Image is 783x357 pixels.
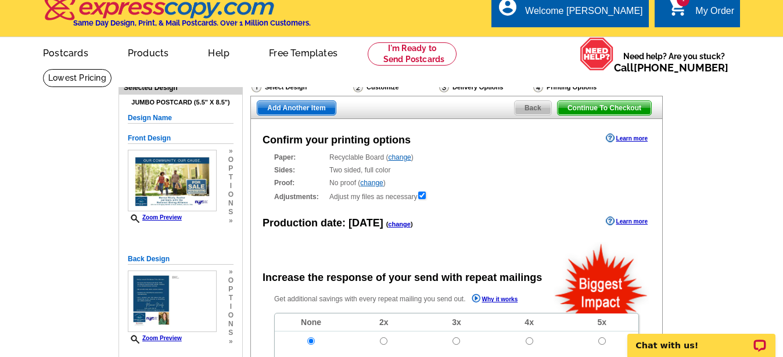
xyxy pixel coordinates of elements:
[109,38,188,66] a: Products
[352,81,438,93] div: Customize
[228,208,234,217] span: s
[420,313,493,331] td: 3x
[250,38,356,66] a: Free Templates
[606,134,648,143] a: Learn more
[525,6,642,22] div: Welcome [PERSON_NAME]
[128,335,182,341] a: Zoom Preview
[349,217,383,229] span: [DATE]
[353,82,363,92] img: Customize
[250,81,352,96] div: Select Design
[228,147,234,156] span: »
[614,51,734,74] span: Need help? Are you stuck?
[228,337,234,346] span: »
[493,313,566,331] td: 4x
[274,152,639,163] div: Recyclable Board ( )
[257,100,336,116] a: Add Another Item
[228,199,234,208] span: n
[228,268,234,276] span: »
[228,164,234,173] span: p
[532,81,634,96] div: Printing Options
[228,320,234,329] span: n
[228,311,234,320] span: o
[274,165,639,175] div: Two sided, full color
[667,4,734,19] a: 1 shopping_cart My Order
[228,190,234,199] span: o
[533,82,543,92] img: Printing Options & Summary
[189,38,248,66] a: Help
[228,329,234,337] span: s
[228,276,234,285] span: o
[274,192,326,202] strong: Adjustments:
[263,270,542,286] div: Increase the response of your send with repeat mailings
[128,113,234,124] h5: Design Name
[24,38,107,66] a: Postcards
[228,217,234,225] span: »
[515,101,551,115] span: Back
[119,82,242,93] div: Selected Design
[263,215,413,231] div: Production date:
[274,152,326,163] strong: Paper:
[228,182,234,190] span: i
[386,221,413,228] span: ( )
[274,293,543,306] p: Get additional savings with every repeat mailing you send out.
[614,62,728,74] span: Call
[606,217,648,226] a: Learn more
[228,173,234,182] span: t
[228,285,234,294] span: p
[514,100,552,116] a: Back
[347,313,420,331] td: 2x
[620,320,783,357] iframe: LiveChat chat widget
[472,294,518,306] a: Why it works
[228,302,234,311] span: i
[388,221,411,228] a: change
[257,101,335,115] span: Add Another Item
[274,190,639,202] div: Adjust my files as necessary
[128,254,234,265] h5: Back Design
[558,101,651,115] span: Continue To Checkout
[634,62,728,74] a: [PHONE_NUMBER]
[566,313,638,331] td: 5x
[388,153,411,161] a: change
[73,19,311,27] h4: Same Day Design, Print, & Mail Postcards. Over 1 Million Customers.
[128,214,182,221] a: Zoom Preview
[695,6,734,22] div: My Order
[580,37,614,71] img: help
[128,133,234,144] h5: Front Design
[43,5,311,27] a: Same Day Design, Print, & Mail Postcards. Over 1 Million Customers.
[439,82,449,92] img: Delivery Options
[128,150,217,211] img: small-thumb.jpg
[360,179,383,187] a: change
[263,132,411,148] div: Confirm your printing options
[554,242,649,313] img: biggestImpact.png
[128,99,234,106] h4: Jumbo Postcard (5.5" x 8.5")
[274,178,639,188] div: No proof ( )
[228,294,234,302] span: t
[438,81,532,96] div: Delivery Options
[252,82,261,92] img: Select Design
[274,165,326,175] strong: Sides:
[228,156,234,164] span: o
[128,271,217,332] img: small-thumb.jpg
[274,178,326,188] strong: Proof:
[275,313,347,331] td: None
